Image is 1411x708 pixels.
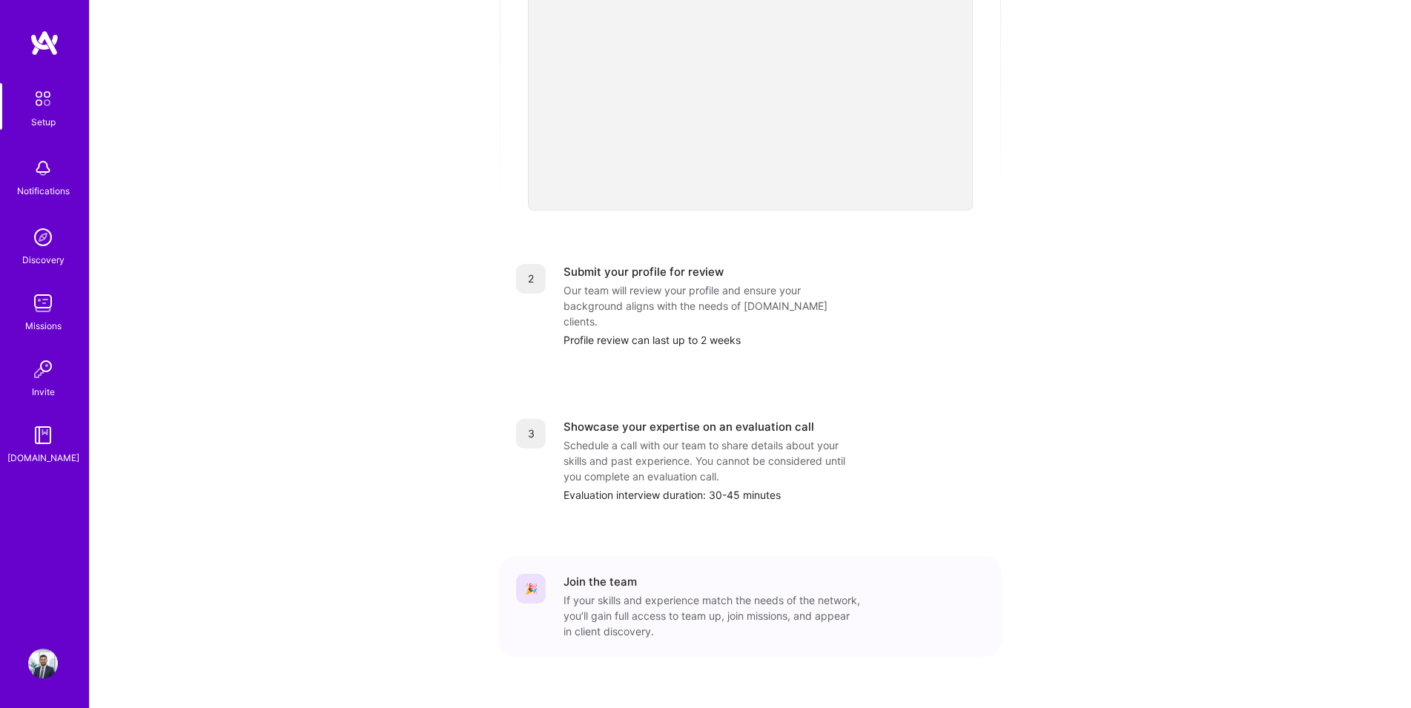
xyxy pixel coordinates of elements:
[28,420,58,450] img: guide book
[7,450,79,466] div: [DOMAIN_NAME]
[25,318,62,334] div: Missions
[32,384,55,400] div: Invite
[564,574,637,589] div: Join the team
[28,222,58,252] img: discovery
[564,264,724,279] div: Submit your profile for review
[17,183,70,199] div: Notifications
[24,649,62,678] a: User Avatar
[30,30,59,56] img: logo
[27,83,59,114] img: setup
[564,419,814,434] div: Showcase your expertise on an evaluation call
[28,288,58,318] img: teamwork
[31,114,56,130] div: Setup
[516,419,546,449] div: 3
[564,592,860,639] div: If your skills and experience match the needs of the network, you’ll gain full access to team up,...
[516,574,546,603] div: 🎉
[28,153,58,183] img: bell
[564,487,985,503] div: Evaluation interview duration: 30-45 minutes
[28,354,58,384] img: Invite
[516,264,546,294] div: 2
[564,282,860,329] div: Our team will review your profile and ensure your background aligns with the needs of [DOMAIN_NAM...
[22,252,65,268] div: Discovery
[28,649,58,678] img: User Avatar
[564,437,860,484] div: Schedule a call with our team to share details about your skills and past experience. You cannot ...
[564,332,985,348] div: Profile review can last up to 2 weeks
